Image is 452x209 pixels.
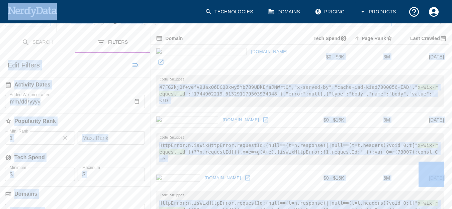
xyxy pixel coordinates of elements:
[159,143,438,155] hl: x-wix-request-id
[156,34,183,42] span: The registered domain name (i.e. "nerdydata.com").
[395,113,449,127] td: [DATE]
[300,45,350,69] td: $0 - $6K
[353,34,395,42] span: A page popularity ranking based on a domain's backlinks. Smaller numbers signal more popular doma...
[424,2,444,22] button: Account Settings
[156,116,218,124] img: serendipity.ae icon
[156,75,444,107] pre: 47FG2kjOf+vefV9UaxO6DCQ0xwy5Yb789UDkEfaJNWrtQ","x-served-by":"cache-iad-kiad7000056-IAD"," ":"174...
[156,48,247,55] img: dubaiequestrianclub.ae icon
[350,113,395,127] td: 3M
[201,2,259,22] a: Technologies
[8,60,40,70] h6: Edit Filters
[300,171,350,185] td: $0 - $16K
[249,47,289,57] a: [DOMAIN_NAME]
[10,128,28,134] label: Min. Rank
[419,162,444,187] iframe: Drift Widget Chat Controller
[311,2,350,22] a: Pricing
[264,2,305,22] a: Domains
[75,32,150,53] button: Filters
[78,168,145,181] div: $
[5,168,75,181] div: $
[156,57,166,67] a: Open dubaiequestrianclub.ae in new window
[82,165,100,170] label: Maximum
[395,45,449,69] td: [DATE]
[350,45,395,69] td: 3M
[305,34,350,42] span: The estimated minimum and maximum annual tech spend each webpage has, based on the free, freemium...
[159,84,438,96] hl: x-wix-request-id
[243,173,253,183] a: Open ppi.com in new window
[355,2,401,22] button: Products
[10,165,26,170] label: Minimum
[8,5,57,18] img: NerdyData.com
[404,2,424,22] button: Support and Documentation
[395,171,449,185] td: [DATE]
[203,173,243,183] a: [DOMAIN_NAME]
[221,115,261,125] a: [DOMAIN_NAME]
[10,92,49,97] label: Added Wix on or after
[401,34,449,42] span: Most recent date this website was successfully crawled
[350,171,395,185] td: 6M
[156,174,200,182] img: ppi.com icon
[300,113,350,127] td: $0 - $16K
[156,133,444,165] pre: HttpError:n.isWixHttpError,requestId:(null==(t=n.response)||null==(t=t.headers)?void 0:t[" "])??n...
[261,115,271,125] a: Open serendipity.ae in new window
